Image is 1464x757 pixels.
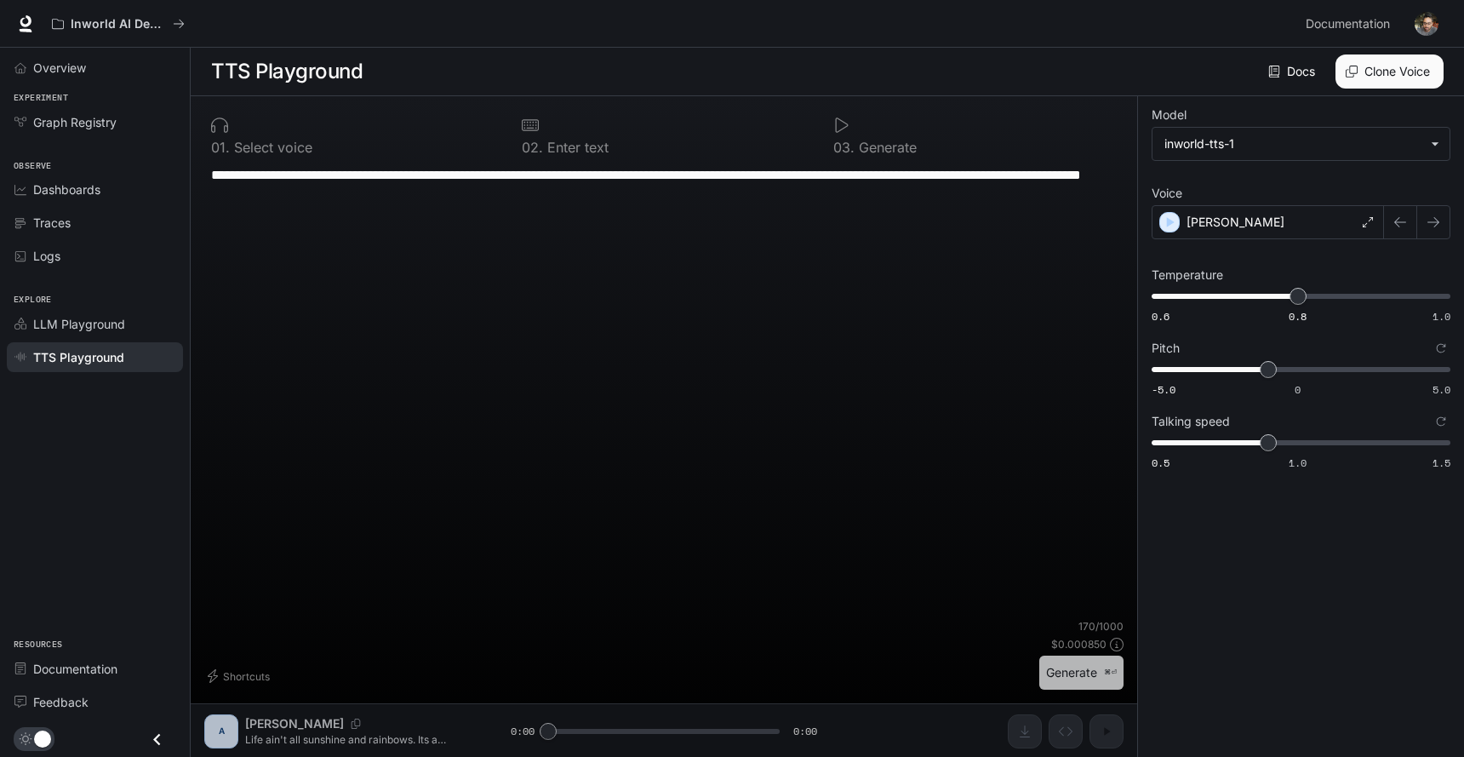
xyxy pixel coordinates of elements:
[33,247,60,265] span: Logs
[1295,382,1301,397] span: 0
[33,181,100,198] span: Dashboards
[7,241,183,271] a: Logs
[230,141,312,154] p: Select voice
[33,113,117,131] span: Graph Registry
[34,729,51,748] span: Dark mode toggle
[33,693,89,711] span: Feedback
[33,660,117,678] span: Documentation
[1265,54,1322,89] a: Docs
[7,654,183,684] a: Documentation
[1039,656,1124,691] button: Generate⌘⏎
[1152,342,1180,354] p: Pitch
[7,107,183,137] a: Graph Registry
[1078,619,1124,634] p: 170 / 1000
[1152,187,1182,199] p: Voice
[7,309,183,339] a: LLM Playground
[855,141,917,154] p: Generate
[1187,214,1284,231] p: [PERSON_NAME]
[1152,382,1175,397] span: -5.0
[1164,135,1422,152] div: inworld-tts-1
[1410,7,1444,41] button: User avatar
[1152,456,1169,470] span: 0.5
[1433,309,1450,324] span: 1.0
[1152,309,1169,324] span: 0.6
[1433,456,1450,470] span: 1.5
[1152,416,1230,427] p: Talking speed
[7,175,183,204] a: Dashboards
[211,141,230,154] p: 0 1 .
[833,141,855,154] p: 0 3 .
[33,214,71,232] span: Traces
[522,141,543,154] p: 0 2 .
[1299,7,1403,41] a: Documentation
[7,208,183,238] a: Traces
[543,141,609,154] p: Enter text
[7,53,183,83] a: Overview
[1306,14,1390,35] span: Documentation
[7,687,183,717] a: Feedback
[1152,269,1223,281] p: Temperature
[1432,412,1450,431] button: Reset to default
[1289,456,1307,470] span: 1.0
[1335,54,1444,89] button: Clone Voice
[44,7,192,41] button: All workspaces
[33,315,125,333] span: LLM Playground
[1152,128,1450,160] div: inworld-tts-1
[1289,309,1307,324] span: 0.8
[1104,668,1117,678] p: ⌘⏎
[204,662,277,690] button: Shortcuts
[7,342,183,372] a: TTS Playground
[211,54,363,89] h1: TTS Playground
[138,722,176,757] button: Close drawer
[1051,637,1107,651] p: $ 0.000850
[1152,109,1187,121] p: Model
[33,348,124,366] span: TTS Playground
[33,59,86,77] span: Overview
[71,17,166,32] p: Inworld AI Demos
[1432,339,1450,358] button: Reset to default
[1415,12,1438,36] img: User avatar
[1433,382,1450,397] span: 5.0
